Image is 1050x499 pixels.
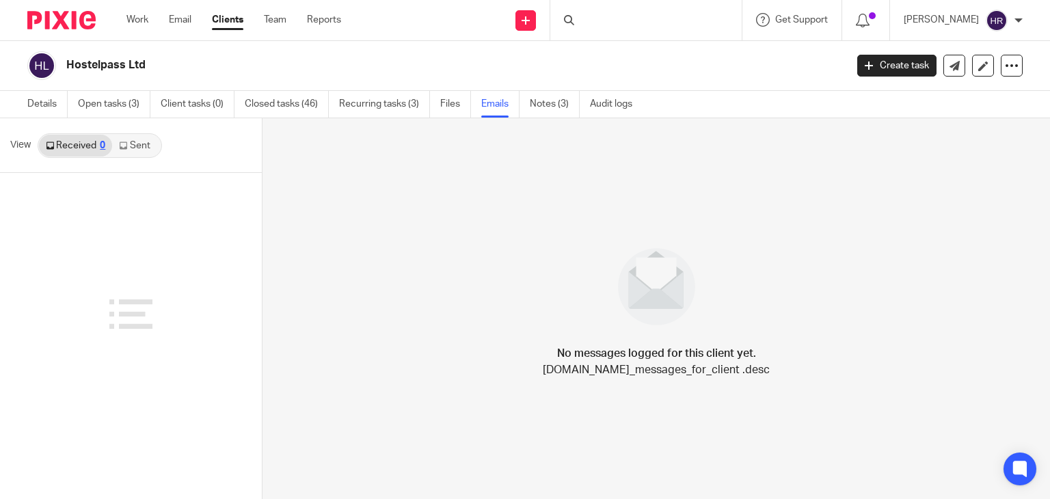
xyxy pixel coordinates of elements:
[212,13,243,27] a: Clients
[39,135,112,157] a: Received0
[775,15,828,25] span: Get Support
[100,141,105,150] div: 0
[904,13,979,27] p: [PERSON_NAME]
[264,13,286,27] a: Team
[10,138,31,152] span: View
[112,135,160,157] a: Sent
[126,13,148,27] a: Work
[66,58,683,72] h2: Hostelpass Ltd
[609,239,704,334] img: image
[986,10,1008,31] img: svg%3E
[78,91,150,118] a: Open tasks (3)
[339,91,430,118] a: Recurring tasks (3)
[557,345,756,362] h4: No messages logged for this client yet.
[530,91,580,118] a: Notes (3)
[245,91,329,118] a: Closed tasks (46)
[27,91,68,118] a: Details
[857,55,937,77] a: Create task
[307,13,341,27] a: Reports
[27,11,96,29] img: Pixie
[169,13,191,27] a: Email
[543,362,770,378] p: [DOMAIN_NAME]_messages_for_client .desc
[440,91,471,118] a: Files
[27,51,56,80] img: svg%3E
[481,91,520,118] a: Emails
[161,91,234,118] a: Client tasks (0)
[590,91,643,118] a: Audit logs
